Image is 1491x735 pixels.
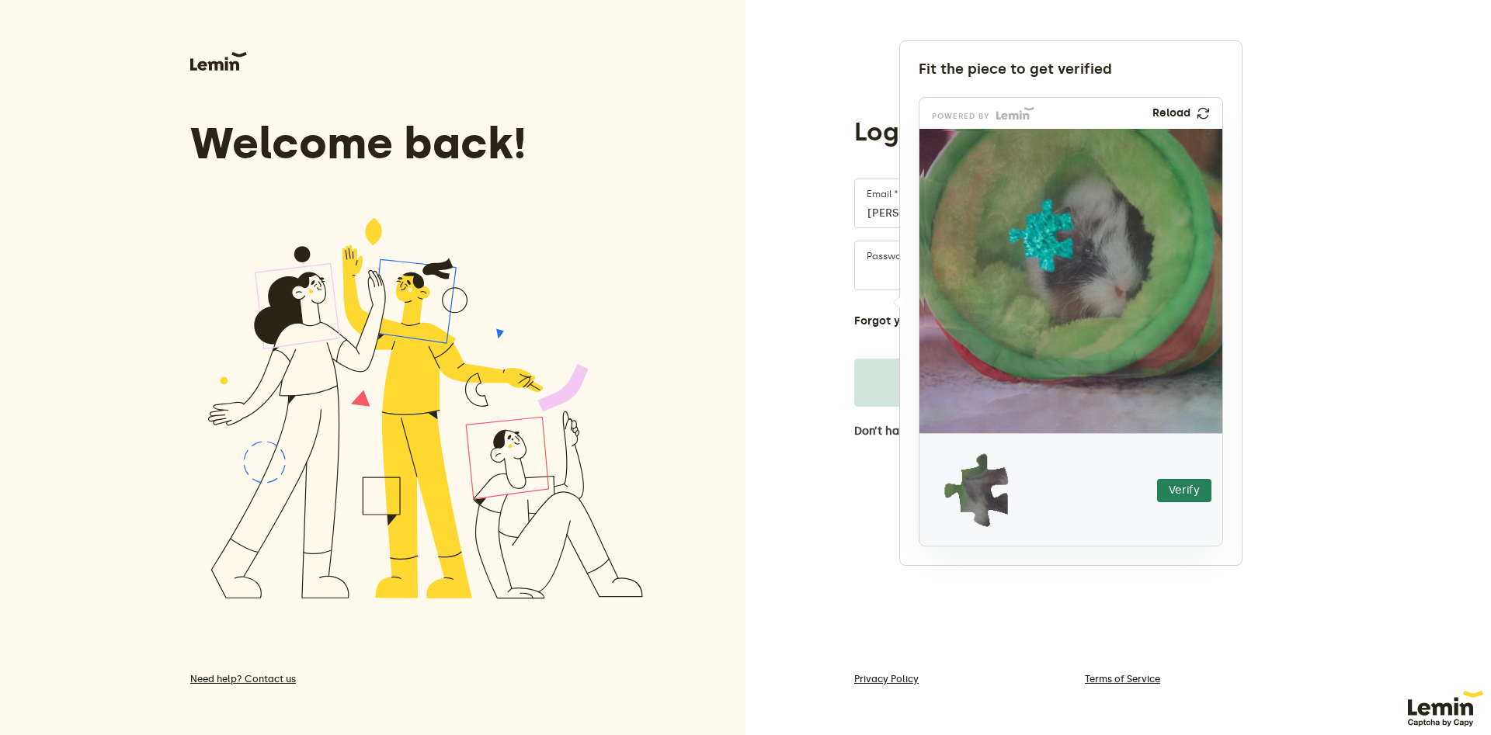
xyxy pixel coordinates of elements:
p: Reload [1152,107,1190,120]
div: Fit the piece to get verified [919,60,1223,78]
img: refresh.png [1197,107,1210,120]
img: Lemin logo [996,107,1034,120]
button: Verify [1157,479,1211,502]
img: c6716328-b101-4858-b138-1a966f8a07c5.png [919,129,1452,433]
p: powered by [932,113,990,120]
